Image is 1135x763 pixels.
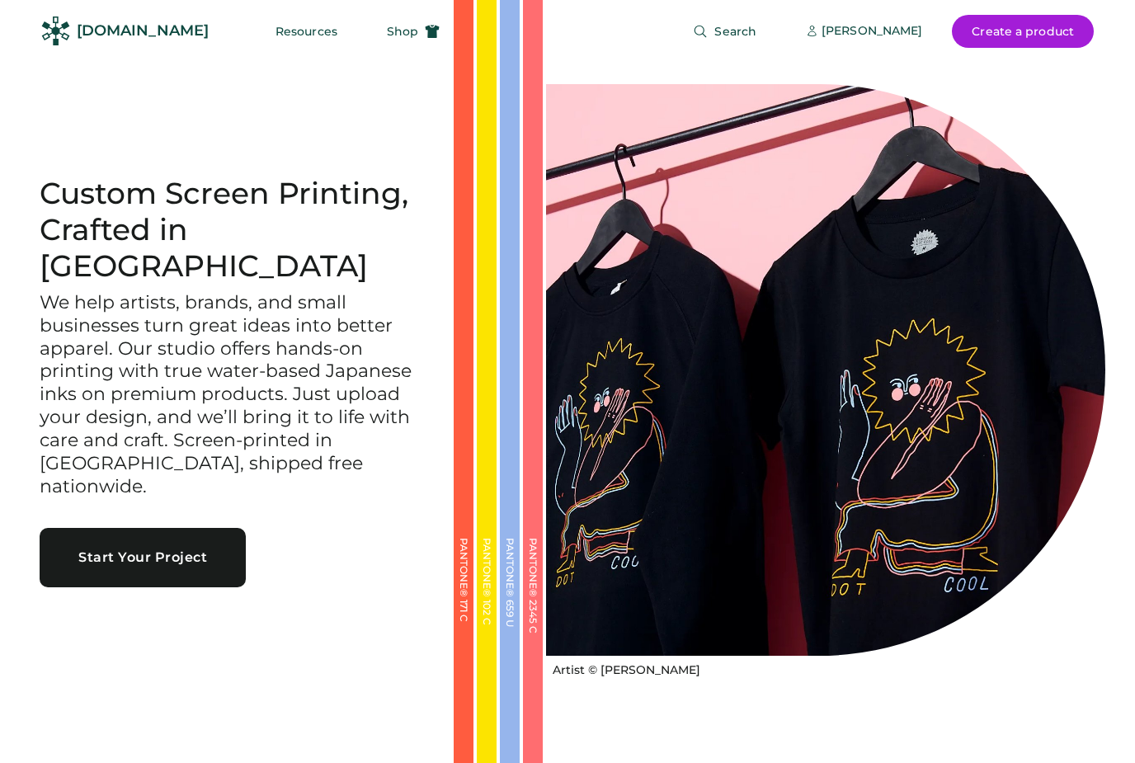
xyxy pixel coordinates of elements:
button: Search [673,15,776,48]
h1: Custom Screen Printing, Crafted in [GEOGRAPHIC_DATA] [40,176,414,285]
div: PANTONE® 171 C [459,538,469,703]
span: Search [714,26,756,37]
div: [PERSON_NAME] [822,23,922,40]
button: Shop [367,15,459,48]
img: Rendered Logo - Screens [41,16,70,45]
div: PANTONE® 102 C [482,538,492,703]
div: PANTONE® 2345 C [528,538,538,703]
button: Resources [256,15,357,48]
div: Artist © [PERSON_NAME] [553,662,700,679]
span: Shop [387,26,418,37]
div: [DOMAIN_NAME] [77,21,209,41]
button: Start Your Project [40,528,246,587]
div: PANTONE® 659 U [505,538,515,703]
button: Create a product [952,15,1094,48]
a: Artist © [PERSON_NAME] [546,656,700,679]
h3: We help artists, brands, and small businesses turn great ideas into better apparel. Our studio of... [40,291,414,498]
